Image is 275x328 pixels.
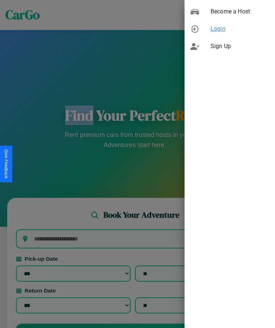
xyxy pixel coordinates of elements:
[211,7,269,16] span: Become a Host
[4,149,9,179] div: Give Feedback
[185,20,275,38] div: Login
[211,42,269,51] span: Sign Up
[211,25,269,33] span: Login
[185,38,275,55] div: Sign Up
[185,3,275,20] div: Become a Host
